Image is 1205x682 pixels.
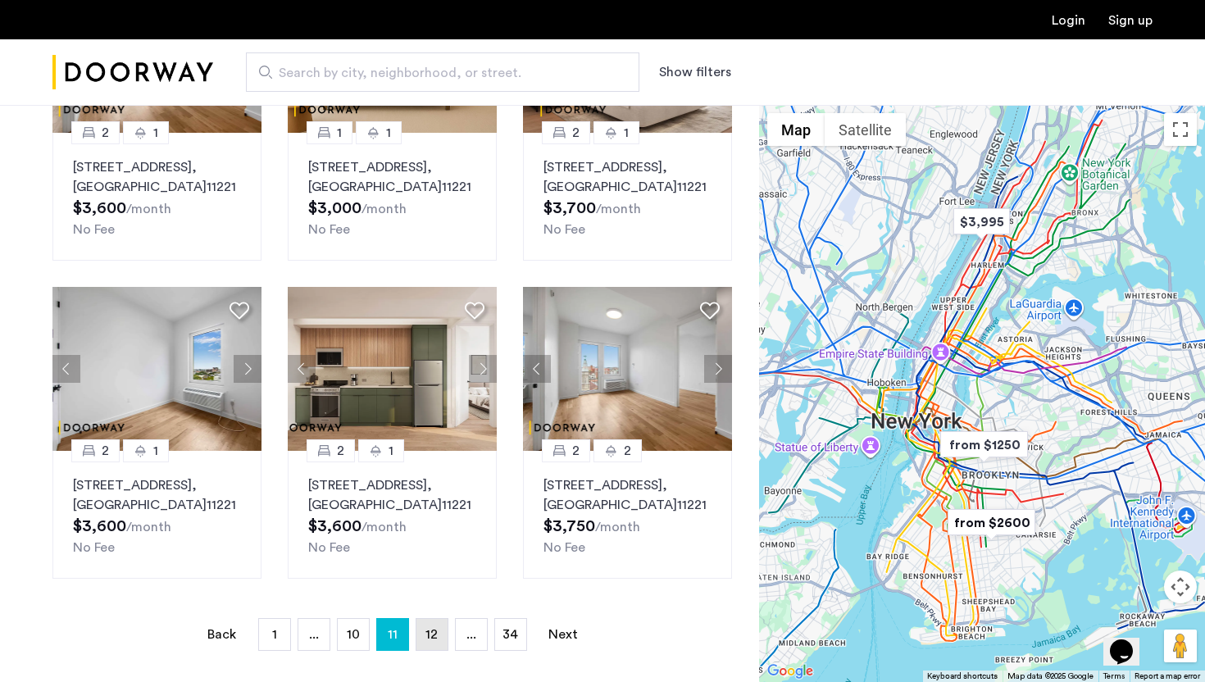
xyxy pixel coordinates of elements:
button: Next apartment [469,355,497,383]
sub: /month [126,521,171,534]
a: 21[STREET_ADDRESS], [GEOGRAPHIC_DATA]11221No Fee [52,133,261,261]
span: ... [466,628,476,641]
a: 21[STREET_ADDRESS], [GEOGRAPHIC_DATA]11221No Fee [288,451,497,579]
span: No Fee [543,541,585,554]
nav: Pagination [52,618,732,651]
a: 11[STREET_ADDRESS], [GEOGRAPHIC_DATA]11221No Fee [288,133,497,261]
sub: /month [361,521,407,534]
button: Drag Pegman onto the map to open Street View [1164,630,1197,662]
button: Show street map [767,113,825,146]
input: Apartment Search [246,52,639,92]
button: Previous apartment [52,355,80,383]
a: Next [547,619,580,650]
span: 10 [347,628,360,641]
p: [STREET_ADDRESS] 11221 [73,157,241,197]
p: [STREET_ADDRESS] 11221 [308,157,476,197]
span: $3,000 [308,200,361,216]
img: dc6efc1f-24ba-4395-9182-45437e21be9a_638934102650405292.png [523,287,733,451]
button: Show satellite imagery [825,113,906,146]
span: 1 [389,441,393,461]
sub: /month [126,202,171,216]
img: logo [52,42,213,103]
span: Map data ©2025 Google [1007,672,1094,680]
span: 1 [624,123,629,143]
span: 2 [102,441,109,461]
span: 1 [337,123,342,143]
img: dc6efc1f-24ba-4395-9182-45437e21be9a_638934102650915852.png [288,287,498,451]
p: [STREET_ADDRESS] 11221 [308,475,476,515]
span: 1 [272,628,277,641]
span: $3,600 [73,200,126,216]
sub: /month [361,202,407,216]
a: Terms (opens in new tab) [1103,671,1125,682]
span: 12 [425,628,438,641]
button: Show or hide filters [659,62,731,82]
p: [STREET_ADDRESS] 11221 [543,475,712,515]
button: Map camera controls [1164,571,1197,603]
span: 1 [153,441,158,461]
span: $3,600 [308,518,361,534]
div: from $2600 [941,504,1042,541]
a: Back [206,619,239,650]
p: [STREET_ADDRESS] 11221 [73,475,241,515]
span: No Fee [308,223,350,236]
span: 1 [153,123,158,143]
a: Cazamio Logo [52,42,213,103]
span: No Fee [308,541,350,554]
a: Report a map error [1135,671,1200,682]
span: 2 [102,123,109,143]
a: Registration [1108,14,1153,27]
a: 21[STREET_ADDRESS], [GEOGRAPHIC_DATA]11221No Fee [52,451,261,579]
span: 2 [572,123,580,143]
span: 11 [388,621,398,648]
span: $3,750 [543,518,595,534]
iframe: chat widget [1103,616,1156,666]
span: No Fee [73,541,115,554]
div: $3,995 [947,203,1016,240]
span: 2 [572,441,580,461]
span: ... [309,628,319,641]
a: Open this area in Google Maps (opens a new window) [763,661,817,682]
div: from $1250 [934,426,1034,463]
span: Search by city, neighborhood, or street. [279,63,593,83]
button: Next apartment [234,355,261,383]
p: [STREET_ADDRESS] 11221 [543,157,712,197]
button: Toggle fullscreen view [1164,113,1197,146]
button: Keyboard shortcuts [927,671,998,682]
img: dc6efc1f-24ba-4395-9182-45437e21be9a_638934102650066732.png [52,287,262,451]
span: No Fee [73,223,115,236]
button: Previous apartment [523,355,551,383]
a: Login [1052,14,1085,27]
span: 2 [337,441,344,461]
sub: /month [596,202,641,216]
span: 34 [502,628,518,641]
a: 21[STREET_ADDRESS], [GEOGRAPHIC_DATA]11221No Fee [523,133,732,261]
span: $3,700 [543,200,596,216]
button: Previous apartment [288,355,316,383]
span: 1 [386,123,391,143]
span: 2 [624,441,631,461]
sub: /month [595,521,640,534]
a: 22[STREET_ADDRESS], [GEOGRAPHIC_DATA]11221No Fee [523,451,732,579]
span: No Fee [543,223,585,236]
span: $3,600 [73,518,126,534]
button: Next apartment [704,355,732,383]
img: Google [763,661,817,682]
